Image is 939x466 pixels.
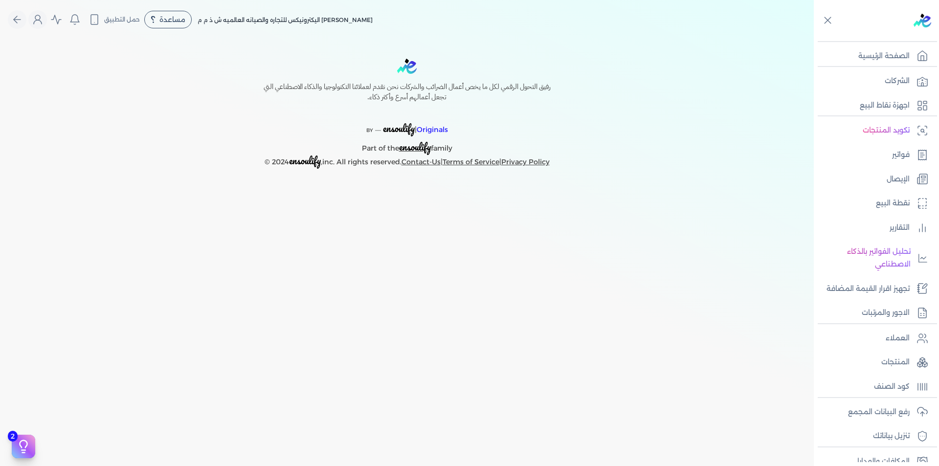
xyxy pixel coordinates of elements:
p: تنزيل بياناتك [873,430,910,443]
sup: __ [375,125,381,131]
span: ensoulify [399,139,431,155]
img: logo [397,59,417,74]
button: 2 [12,435,35,458]
img: logo [914,14,931,27]
p: تجهيز اقرار القيمة المضافة [827,283,910,295]
p: Part of the family [243,137,571,155]
a: الشركات [814,71,933,91]
p: | [243,111,571,137]
span: مساعدة [159,16,185,23]
a: تجهيز اقرار القيمة المضافة [814,279,933,299]
a: ensoulify [399,144,431,153]
p: الشركات [885,75,910,88]
p: العملاء [886,332,910,345]
span: حمل التطبيق [104,15,140,24]
p: نقطة البيع [876,197,910,210]
span: ensoulify [383,121,415,136]
span: ensoulify [289,153,321,168]
a: تكويد المنتجات [814,120,933,141]
p: كود الصنف [874,380,910,393]
p: التقارير [890,222,910,234]
a: رفع البيانات المجمع [814,402,933,422]
p: فواتير [892,149,910,161]
a: التقارير [814,218,933,238]
h6: رفيق التحول الرقمي لكل ما يخص أعمال الضرائب والشركات نحن نقدم لعملائنا التكنولوجيا والذكاء الاصطن... [243,82,571,103]
a: Terms of Service [443,157,499,166]
p: تحليل الفواتير بالذكاء الاصطناعي [819,245,911,270]
button: حمل التطبيق [86,11,142,28]
a: Contact-Us [402,157,441,166]
span: 2 [8,431,18,442]
p: الإيصال [887,173,910,186]
a: فواتير [814,145,933,165]
a: المنتجات [814,352,933,373]
a: الاجور والمرتبات [814,303,933,323]
p: تكويد المنتجات [863,124,910,137]
a: الصفحة الرئيسية [814,46,933,67]
a: تحليل الفواتير بالذكاء الاصطناعي [814,242,933,274]
span: Originals [417,125,448,134]
a: اجهزة نقاط البيع [814,95,933,116]
p: المنتجات [881,356,910,369]
a: كود الصنف [814,377,933,397]
p: رفع البيانات المجمع [848,406,910,419]
span: [PERSON_NAME] اليكترونيكس للتجاره والصيانه العالميه ش ذ م م [198,16,373,23]
a: Privacy Policy [501,157,550,166]
p: الصفحة الرئيسية [858,50,910,63]
a: نقطة البيع [814,193,933,214]
p: الاجور والمرتبات [862,307,910,319]
a: الإيصال [814,169,933,190]
a: تنزيل بياناتك [814,426,933,446]
p: اجهزة نقاط البيع [860,99,910,112]
p: © 2024 ,inc. All rights reserved. | | [243,155,571,169]
a: العملاء [814,328,933,349]
div: مساعدة [144,11,192,28]
span: BY [366,127,373,133]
